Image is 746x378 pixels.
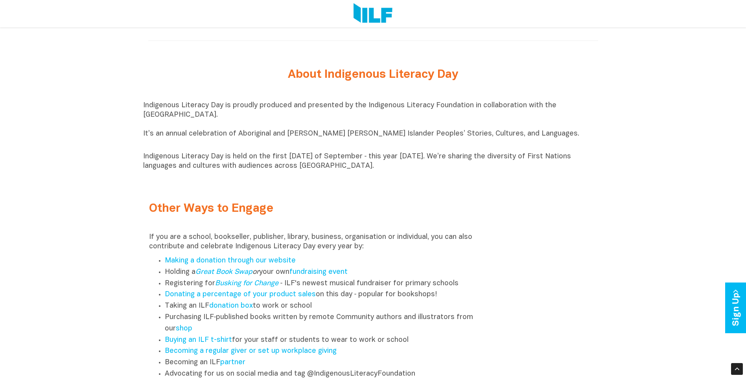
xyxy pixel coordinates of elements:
[149,202,483,215] h2: Other Ways to Engage
[165,301,483,312] li: Taking an ILF to work or school
[220,359,245,366] a: partner
[143,101,603,148] p: Indigenous Literacy Day is proudly produced and presented by the Indigenous Literacy Foundation i...
[195,269,252,275] a: Great Book Swap
[165,357,483,369] li: Becoming an ILF
[165,312,483,335] li: Purchasing ILF‑published books written by remote Community authors and illustrators from our
[165,335,483,346] li: for your staff or students to wear to work or school
[209,303,253,309] a: donation box
[165,267,483,278] li: Holding a your own
[165,291,316,298] a: Donating a percentage of your product sales
[165,257,296,264] a: Making a donation through our website
[354,3,392,24] img: Logo
[165,337,232,343] a: Buying an ILF t-shirt
[149,233,483,251] p: If you are a school, bookseller, publisher, library, business, organisation or individual, you ca...
[165,278,483,290] li: Registering for ‑ ILF's newest musical fundraiser for primary schools
[165,348,337,354] a: Becoming a regular giver or set up workplace giving
[165,289,483,301] li: on this day ‑ popular for bookshops!
[731,363,743,375] div: Scroll Back to Top
[289,269,348,275] a: fundraising event
[215,280,278,287] a: Busking for Change
[176,325,192,332] a: shop
[195,269,259,275] em: or
[143,152,603,171] p: Indigenous Literacy Day is held on the first [DATE] of September ‑ this year [DATE]. We’re sharin...
[226,68,521,81] h2: About Indigenous Literacy Day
